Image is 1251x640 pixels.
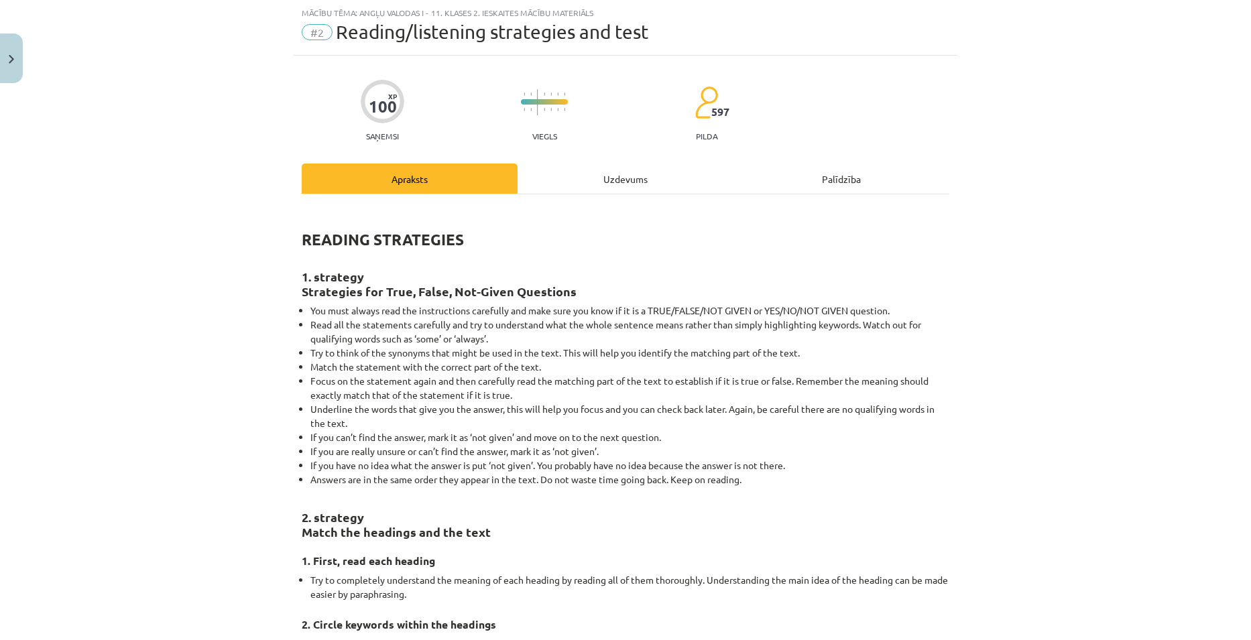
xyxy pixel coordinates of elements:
span: #2 [302,24,333,40]
div: Mācību tēma: Angļu valodas i - 11. klases 2. ieskaites mācību materiāls [302,8,949,17]
li: If you have no idea what the answer is put ‘not given’. You probably have no idea because the ans... [310,458,949,472]
div: Uzdevums [518,164,733,194]
strong: 1. First, read each heading [302,554,435,568]
img: icon-short-line-57e1e144782c952c97e751825c79c345078a6d821885a25fce030b3d8c18986b.svg [524,92,525,96]
img: icon-short-line-57e1e144782c952c97e751825c79c345078a6d821885a25fce030b3d8c18986b.svg [564,108,565,111]
div: Palīdzība [733,164,949,194]
div: Apraksts [302,164,518,194]
li: If you are really unsure or can’t find the answer, mark it as ‘not given’. [310,444,949,458]
li: If you can’t find the answer, mark it as ‘not given’ and move on to the next question. [310,430,949,444]
img: icon-short-line-57e1e144782c952c97e751825c79c345078a6d821885a25fce030b3d8c18986b.svg [524,108,525,111]
img: icon-short-line-57e1e144782c952c97e751825c79c345078a6d821885a25fce030b3d8c18986b.svg [530,108,532,111]
img: icon-short-line-57e1e144782c952c97e751825c79c345078a6d821885a25fce030b3d8c18986b.svg [550,108,552,111]
li: Match the statement with the correct part of the text. [310,360,949,374]
img: icon-short-line-57e1e144782c952c97e751825c79c345078a6d821885a25fce030b3d8c18986b.svg [564,92,565,96]
li: Try to completely understand the meaning of each heading by reading all of them thoroughly. Under... [310,573,949,601]
img: students-c634bb4e5e11cddfef0936a35e636f08e4e9abd3cc4e673bd6f9a4125e45ecb1.svg [695,86,718,119]
div: 100 [369,97,397,116]
strong: 1. strategy Strategies for True, False, Not-Given Questions [302,269,577,299]
strong: READING STRATEGIES [302,230,464,249]
p: pilda [696,131,717,141]
span: 597 [711,106,729,118]
img: icon-close-lesson-0947bae3869378f0d4975bcd49f059093ad1ed9edebbc8119c70593378902aed.svg [9,55,14,64]
li: Read all the statements carefully and try to understand what the whole sentence means rather than... [310,318,949,346]
p: Saņemsi [361,131,404,141]
li: Underline the words that give you the answer, this will help you focus and you can check back lat... [310,402,949,430]
img: icon-long-line-d9ea69661e0d244f92f715978eff75569469978d946b2353a9bb055b3ed8787d.svg [537,89,538,115]
li: Answers are in the same order they appear in the text. Do not waste time going back. Keep on read... [310,472,949,487]
img: icon-short-line-57e1e144782c952c97e751825c79c345078a6d821885a25fce030b3d8c18986b.svg [550,92,552,96]
span: XP [388,92,397,100]
img: icon-short-line-57e1e144782c952c97e751825c79c345078a6d821885a25fce030b3d8c18986b.svg [557,108,558,111]
li: You must always read the instructions carefully and make sure you know if it is a TRUE/FALSE/NOT ... [310,304,949,318]
img: icon-short-line-57e1e144782c952c97e751825c79c345078a6d821885a25fce030b3d8c18986b.svg [530,92,532,96]
img: icon-short-line-57e1e144782c952c97e751825c79c345078a6d821885a25fce030b3d8c18986b.svg [544,92,545,96]
li: Focus on the statement again and then carefully read the matching part of the text to establish i... [310,374,949,402]
strong: 2. strategy Match the headings and the text [302,509,491,539]
strong: 2. Circle keywords within the headings [302,617,496,631]
li: Try to think of the synonyms that might be used in the text. This will help you identify the matc... [310,346,949,360]
img: icon-short-line-57e1e144782c952c97e751825c79c345078a6d821885a25fce030b3d8c18986b.svg [557,92,558,96]
span: Reading/listening strategies and test [336,21,648,43]
img: icon-short-line-57e1e144782c952c97e751825c79c345078a6d821885a25fce030b3d8c18986b.svg [544,108,545,111]
p: Viegls [532,131,557,141]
